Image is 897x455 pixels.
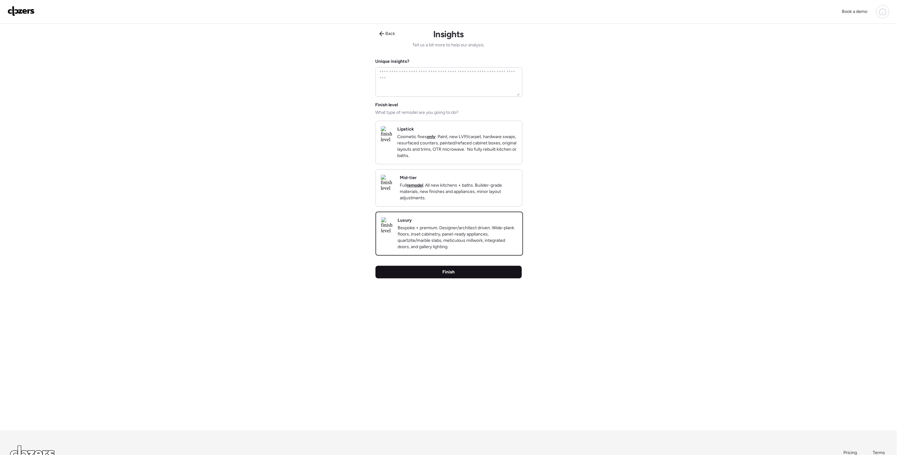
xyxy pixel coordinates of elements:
[398,217,412,224] h2: Luxury
[412,42,485,48] span: Tell us a bit more to help our analysis.
[397,126,414,132] h2: Lipstick
[8,6,35,16] img: Logo
[376,102,398,108] span: Finish level
[398,225,517,250] p: Bespoke + premium. Designer/architect driven. Wide-plank floors, inset cabinetry, panel-ready app...
[381,217,393,234] img: finish level
[400,175,416,181] h2: Mid-tier
[433,29,464,39] h1: Insights
[381,126,392,143] img: finish level
[397,134,517,159] p: Cosmetic fixes : Paint, new LVP/carpet, hardware swaps, resurfaced counters, painted/refaced cabi...
[842,9,867,14] span: Book a demo
[407,183,423,188] strong: remodel
[376,109,459,116] span: What type of remodel are you going to do?
[442,269,455,275] span: Finish
[376,59,410,64] label: Unique insights?
[400,182,517,201] p: Full . All new kitchens + baths. Builder-grade materials, new finishes and appliances, minor layo...
[427,134,435,139] strong: only
[386,31,395,37] span: Back
[381,175,395,191] img: finish level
